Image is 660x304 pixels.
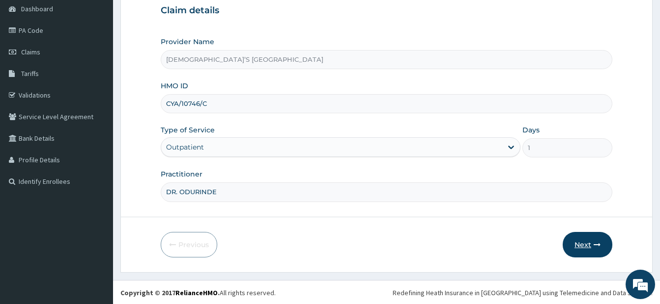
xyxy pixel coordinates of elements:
div: Redefining Heath Insurance in [GEOGRAPHIC_DATA] using Telemedicine and Data Science! [393,288,653,298]
input: Enter HMO ID [161,94,612,113]
label: HMO ID [161,81,188,91]
span: Claims [21,48,40,56]
a: RelianceHMO [175,288,218,297]
div: Outpatient [166,142,204,152]
button: Previous [161,232,217,257]
span: Tariffs [21,69,39,78]
strong: Copyright © 2017 . [120,288,220,297]
div: Chat with us now [51,55,165,68]
label: Provider Name [161,37,214,47]
span: Dashboard [21,4,53,13]
h3: Claim details [161,5,612,16]
label: Days [522,125,540,135]
input: Enter Name [161,182,612,202]
div: Minimize live chat window [161,5,185,28]
label: Type of Service [161,125,215,135]
label: Practitioner [161,169,202,179]
textarea: Type your message and hit 'Enter' [5,201,187,235]
button: Next [563,232,612,257]
img: d_794563401_company_1708531726252_794563401 [18,49,40,74]
span: We're online! [57,90,136,189]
